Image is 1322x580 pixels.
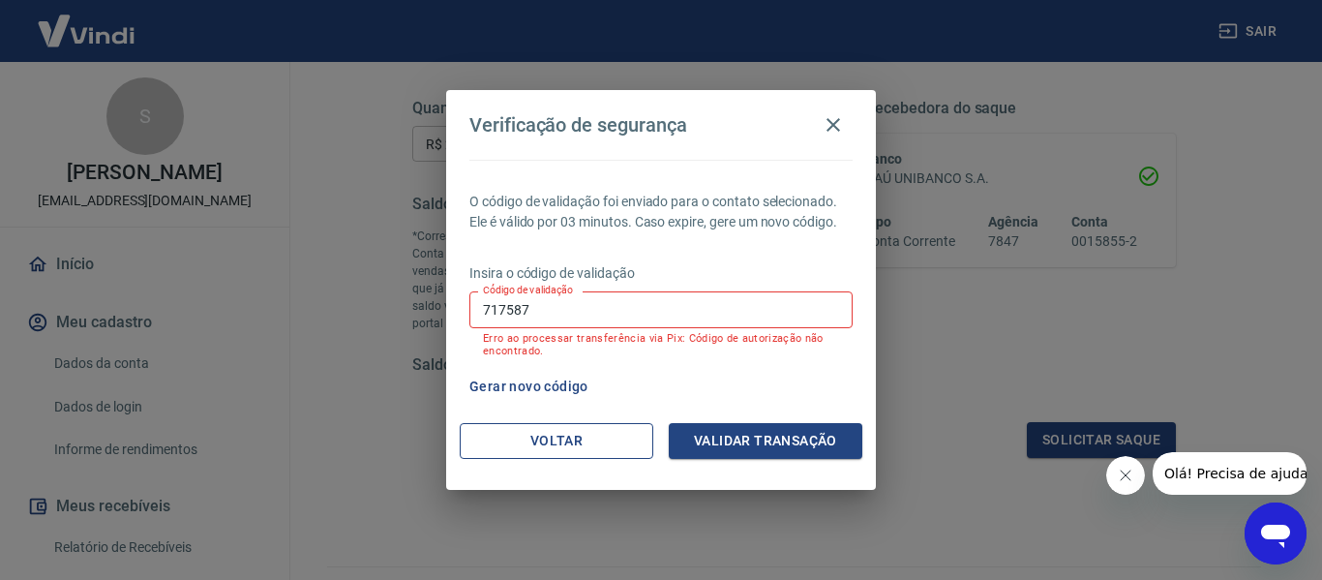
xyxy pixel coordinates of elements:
iframe: Mensagem da empresa [1153,452,1307,495]
label: Código de validação [483,283,573,297]
p: Insira o código de validação [469,263,853,284]
p: O código de validação foi enviado para o contato selecionado. Ele é válido por 03 minutos. Caso e... [469,192,853,232]
button: Gerar novo código [462,369,596,405]
iframe: Botão para abrir a janela de mensagens [1245,503,1307,565]
button: Validar transação [669,423,862,459]
iframe: Fechar mensagem [1106,456,1145,495]
p: Erro ao processar transferência via Pix: Código de autorização não encontrado. [483,332,839,357]
button: Voltar [460,423,653,459]
h4: Verificação de segurança [469,113,687,137]
span: Olá! Precisa de ajuda? [12,14,163,29]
